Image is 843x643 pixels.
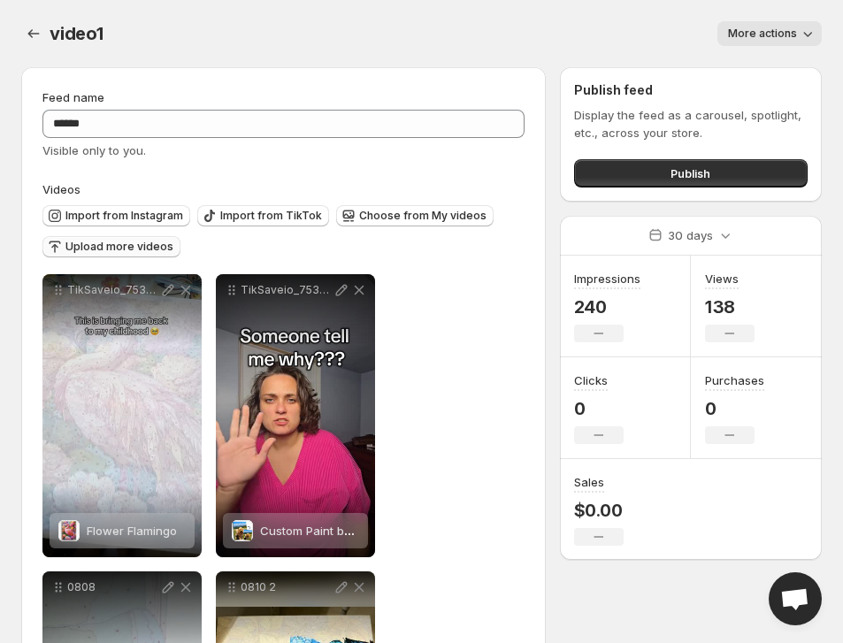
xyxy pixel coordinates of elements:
button: Import from TikTok [197,205,329,226]
p: 0 [574,398,624,419]
h3: Clicks [574,371,608,389]
span: More actions [728,27,797,41]
h3: Impressions [574,270,640,287]
h3: Sales [574,473,604,491]
span: video1 [50,23,103,44]
a: Open chat [769,572,822,625]
span: Visible only to you. [42,143,146,157]
p: TikSaveio_7537145729194724663 [241,283,333,297]
button: Upload more videos [42,236,180,257]
span: Flower Flamingo [87,524,177,538]
p: $0.00 [574,500,624,521]
h3: Views [705,270,739,287]
button: Settings [21,21,46,46]
p: 0810 2 [241,580,333,594]
p: 30 days [668,226,713,244]
span: Custom Paint by Numbers Kit [260,524,420,538]
h3: Purchases [705,371,764,389]
div: TikSaveio_7537839268169780493Flower FlamingoFlower Flamingo [42,274,202,557]
p: 138 [705,296,755,318]
p: 0808 [67,580,159,594]
span: Upload more videos [65,240,173,254]
span: Publish [671,165,710,182]
span: Import from TikTok [220,209,322,223]
button: Publish [574,159,808,188]
span: Import from Instagram [65,209,183,223]
span: Choose from My videos [359,209,487,223]
span: Videos [42,182,80,196]
p: 240 [574,296,640,318]
img: Custom Paint by Numbers Kit [232,520,253,541]
p: 0 [705,398,764,419]
button: More actions [717,21,822,46]
button: Import from Instagram [42,205,190,226]
h2: Publish feed [574,81,808,99]
div: TikSaveio_7537145729194724663Custom Paint by Numbers KitCustom Paint by Numbers Kit [216,274,375,557]
button: Choose from My videos [336,205,494,226]
img: Flower Flamingo [58,520,80,541]
span: Feed name [42,90,104,104]
p: TikSaveio_7537839268169780493 [67,283,159,297]
p: Display the feed as a carousel, spotlight, etc., across your store. [574,106,808,142]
